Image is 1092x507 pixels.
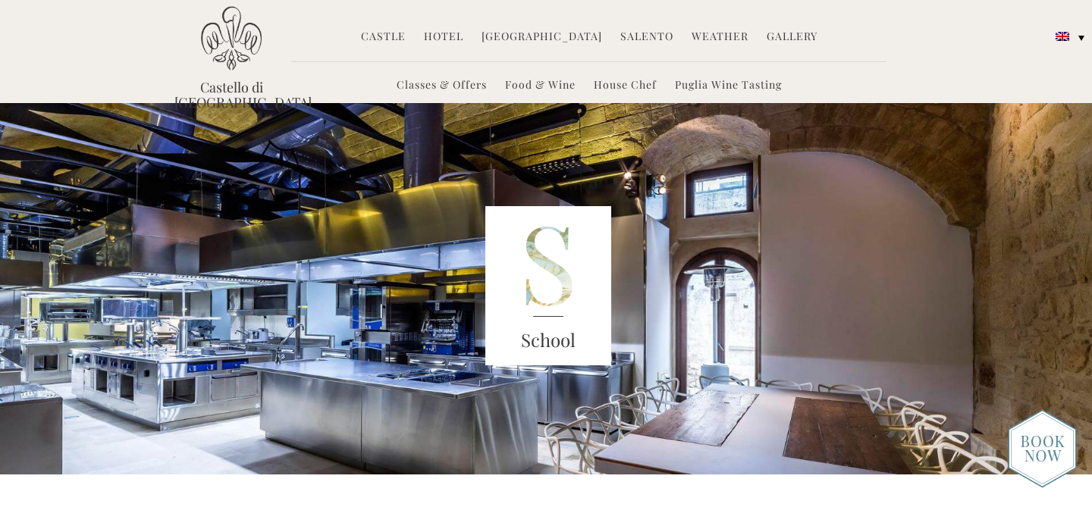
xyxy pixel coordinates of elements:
h3: School [485,327,611,354]
a: Weather [692,29,748,46]
a: Salento [620,29,673,46]
a: Castello di [GEOGRAPHIC_DATA] [174,80,288,110]
a: Castle [361,29,406,46]
a: Puglia Wine Tasting [675,77,782,95]
a: House Chef [594,77,657,95]
a: Hotel [424,29,463,46]
img: Castello di Ugento [201,6,262,70]
img: new-booknow.png [1008,409,1077,488]
img: S_Lett_green.png [485,206,611,365]
a: Food & Wine [505,77,576,95]
a: [GEOGRAPHIC_DATA] [482,29,602,46]
img: English [1056,32,1069,41]
a: Classes & Offers [397,77,487,95]
a: Gallery [767,29,817,46]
